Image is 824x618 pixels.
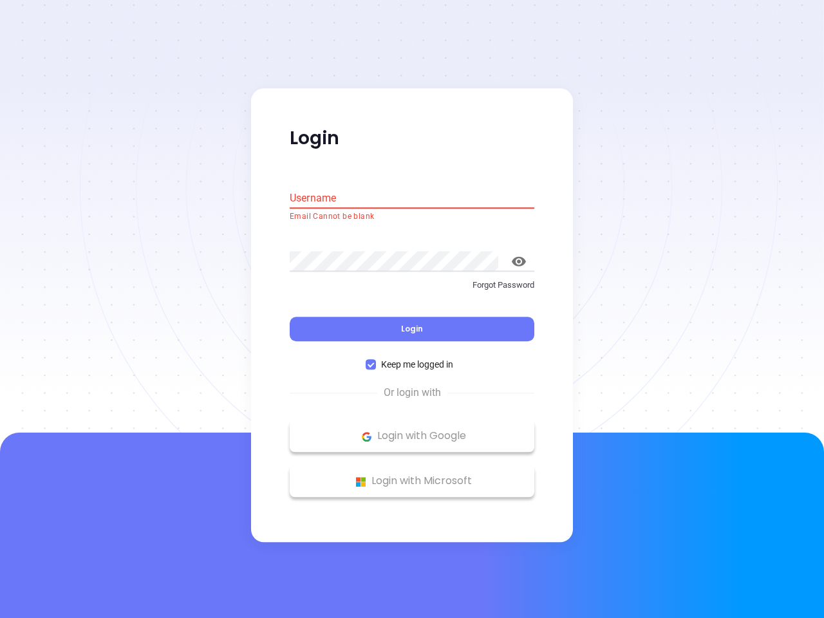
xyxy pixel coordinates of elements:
button: Microsoft Logo Login with Microsoft [290,465,534,498]
p: Forgot Password [290,279,534,292]
button: Login [290,317,534,342]
p: Email Cannot be blank [290,211,534,223]
p: Login [290,127,534,150]
img: Microsoft Logo [353,474,369,490]
a: Forgot Password [290,279,534,302]
button: Google Logo Login with Google [290,420,534,453]
p: Login with Google [296,427,528,446]
span: Or login with [377,386,447,401]
span: Login [401,324,423,335]
button: toggle password visibility [503,246,534,277]
p: Login with Microsoft [296,472,528,491]
span: Keep me logged in [376,358,458,372]
img: Google Logo [359,429,375,445]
